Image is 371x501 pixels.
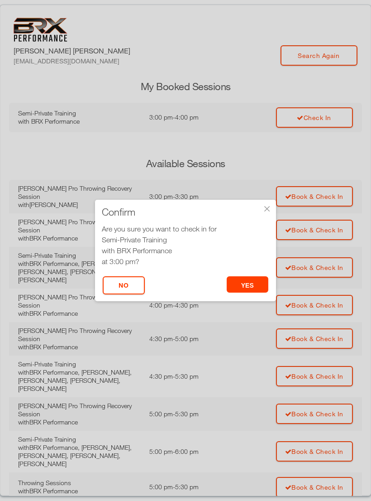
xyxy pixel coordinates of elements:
div: × [262,204,271,213]
button: yes [227,276,269,293]
button: No [103,276,145,294]
div: with BRX Performance [102,245,269,256]
span: Confirm [102,207,135,217]
div: Are you sure you want to check in for at 3:00 pm? [102,223,269,267]
div: Semi-Private Training [102,234,269,245]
